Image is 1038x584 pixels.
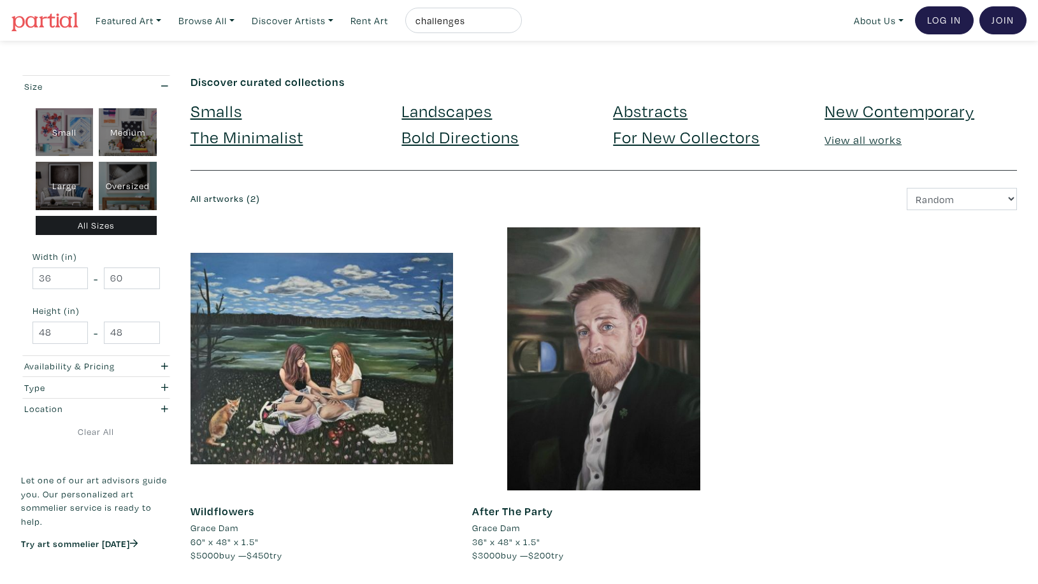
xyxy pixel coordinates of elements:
[528,549,551,561] span: $200
[32,306,160,315] small: Height (in)
[24,80,127,94] div: Size
[21,356,171,377] button: Availability & Pricing
[24,402,127,416] div: Location
[414,13,510,29] input: Search
[99,108,157,157] div: Medium
[191,504,254,518] a: Wildflowers
[472,536,540,548] span: 36" x 48" x 1.5"
[24,381,127,395] div: Type
[472,549,501,561] span: $3000
[345,8,394,34] a: Rent Art
[472,504,553,518] a: After The Party
[191,549,219,561] span: $5000
[915,6,974,34] a: Log In
[32,252,160,261] small: Width (in)
[191,521,454,535] a: Grace Dam
[825,99,974,122] a: New Contemporary
[24,359,127,373] div: Availability & Pricing
[90,8,167,34] a: Featured Art
[94,324,98,341] span: -
[191,194,595,204] h6: All artworks (2)
[472,549,564,561] span: buy — try
[613,99,688,122] a: Abstracts
[191,521,238,535] li: Grace Dam
[36,162,94,210] div: Large
[848,8,909,34] a: About Us
[21,377,171,398] button: Type
[21,76,171,97] button: Size
[36,108,94,157] div: Small
[191,536,259,548] span: 60" x 48" x 1.5"
[191,125,303,148] a: The Minimalist
[21,399,171,420] button: Location
[613,125,760,148] a: For New Collectors
[472,521,520,535] li: Grace Dam
[825,132,902,147] a: View all works
[36,216,157,236] div: All Sizes
[191,99,242,122] a: Smalls
[246,8,339,34] a: Discover Artists
[401,99,492,122] a: Landscapes
[173,8,240,34] a: Browse All
[99,162,157,210] div: Oversized
[191,549,282,561] span: buy — try
[21,538,138,550] a: Try art sommelier [DATE]
[191,75,1018,89] h6: Discover curated collections
[472,521,735,535] a: Grace Dam
[21,473,171,528] p: Let one of our art advisors guide you. Our personalized art sommelier service is ready to help.
[247,549,270,561] span: $450
[979,6,1027,34] a: Join
[21,425,171,439] a: Clear All
[401,125,519,148] a: Bold Directions
[94,270,98,287] span: -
